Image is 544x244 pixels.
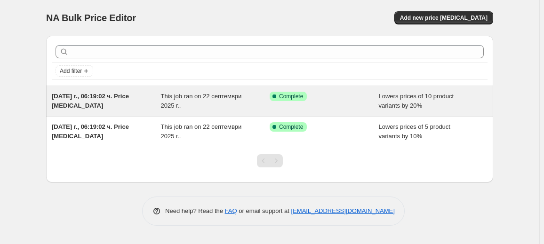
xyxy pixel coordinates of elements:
a: [EMAIL_ADDRESS][DOMAIN_NAME] [291,207,395,214]
span: Lowers prices of 10 product variants by 20% [379,93,454,109]
span: Lowers prices of 5 product variants by 10% [379,123,450,140]
span: This job ran on 22 септември 2025 г.. [161,123,242,140]
span: Need help? Read the [165,207,225,214]
span: NA Bulk Price Editor [46,13,136,23]
button: Add filter [56,65,93,77]
span: Add filter [60,67,82,75]
button: Add new price [MEDICAL_DATA] [394,11,493,24]
nav: Pagination [257,154,283,167]
a: FAQ [225,207,237,214]
span: This job ran on 22 септември 2025 г.. [161,93,242,109]
span: [DATE] г., 06:19:02 ч. Price [MEDICAL_DATA] [52,93,129,109]
span: Complete [279,93,303,100]
span: Complete [279,123,303,131]
span: [DATE] г., 06:19:02 ч. Price [MEDICAL_DATA] [52,123,129,140]
span: Add new price [MEDICAL_DATA] [400,14,488,22]
span: or email support at [237,207,291,214]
